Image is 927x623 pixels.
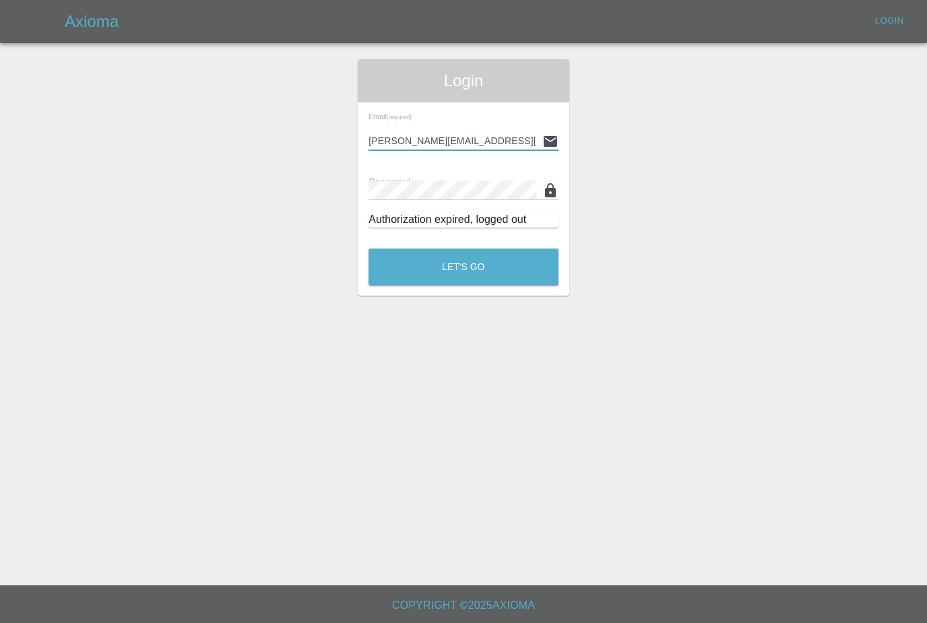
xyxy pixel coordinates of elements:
[387,114,412,121] small: (required)
[868,11,911,32] a: Login
[369,70,558,92] span: Login
[411,178,445,187] small: (required)
[369,249,558,286] button: Let's Go
[65,11,119,32] h5: Axioma
[369,112,412,121] span: Email
[369,176,444,187] span: Password
[369,211,558,228] div: Authorization expired, logged out
[11,596,916,615] h6: Copyright © 2025 Axioma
